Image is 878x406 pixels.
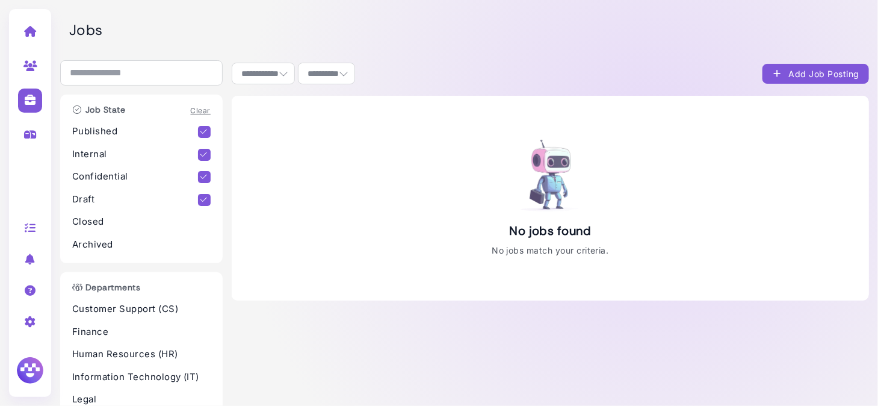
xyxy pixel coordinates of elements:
p: Internal [72,148,198,161]
h2: Jobs [69,22,869,39]
h2: No jobs found [509,223,591,238]
p: Confidential [72,170,198,184]
div: Add Job Posting [772,67,859,80]
h3: Departments [66,283,146,293]
img: Robot in business suit [521,140,581,212]
p: Draft [72,193,198,207]
p: Closed [72,215,211,229]
a: Clear [191,106,211,115]
p: No jobs match your criteria. [492,244,608,257]
p: Human Resources (HR) [72,348,211,361]
img: Megan [15,355,45,386]
p: Customer Support (CS) [72,302,211,316]
button: Add Job Posting [762,64,869,84]
p: Information Technology (IT) [72,370,211,384]
p: Published [72,125,198,139]
p: Archived [72,238,211,252]
p: Finance [72,325,211,339]
h3: Job State [66,105,131,115]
